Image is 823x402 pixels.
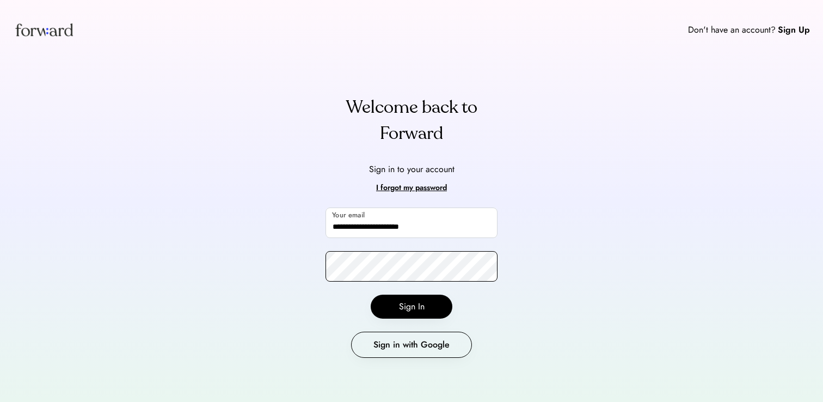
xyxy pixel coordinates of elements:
[13,13,75,46] img: Forward logo
[351,332,472,358] button: Sign in with Google
[371,295,452,319] button: Sign In
[688,23,776,36] div: Don't have an account?
[325,94,498,147] div: Welcome back to Forward
[376,181,447,194] div: I forgot my password
[778,23,810,36] div: Sign Up
[369,163,455,176] div: Sign in to your account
